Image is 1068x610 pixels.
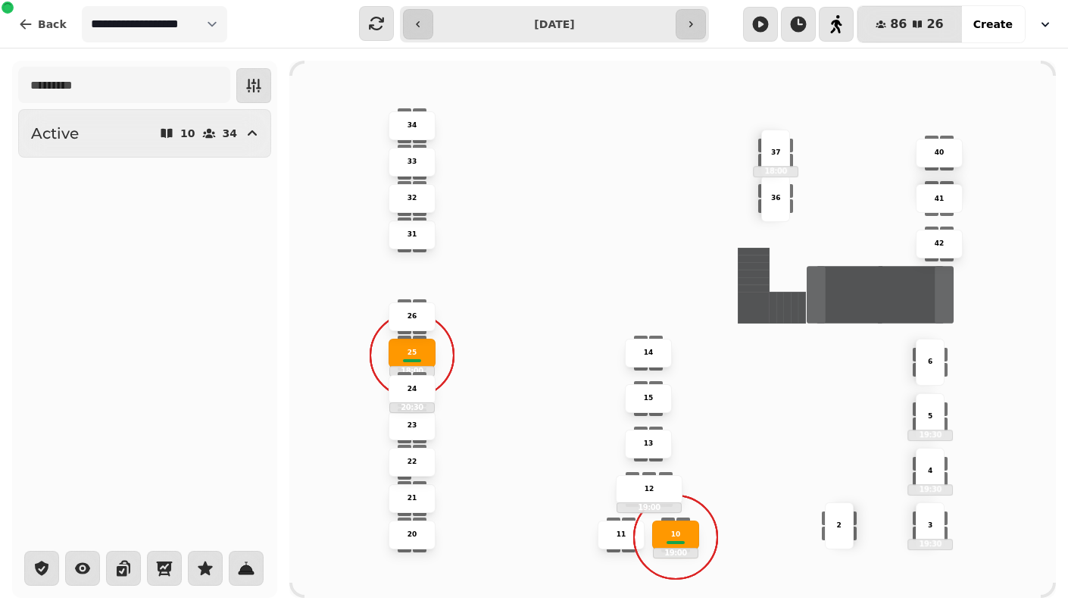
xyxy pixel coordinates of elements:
span: 26 [926,18,943,30]
p: 23 [408,421,417,431]
p: 25 [408,348,417,358]
span: Create [973,19,1013,30]
p: 10 [671,530,681,540]
p: 24 [408,384,417,395]
button: Back [6,6,79,42]
p: 19:00 [617,503,681,513]
button: 8626 [857,6,962,42]
button: Active1034 [18,109,271,158]
p: 18:00 [754,167,798,177]
p: 3 [928,521,932,531]
p: 33 [408,157,417,167]
h2: Active [31,123,79,144]
p: 15 [644,393,654,404]
p: 41 [935,193,945,204]
p: 42 [935,239,945,249]
p: 20 [408,530,417,540]
p: 19:30 [908,540,952,549]
p: 11 [617,530,626,540]
p: 31 [408,230,417,240]
p: 36 [771,193,781,204]
p: 5 [928,411,932,422]
button: Create [961,6,1025,42]
p: 34 [223,128,237,139]
p: 2 [837,521,842,531]
p: 40 [935,148,945,158]
p: 4 [928,466,932,477]
p: 20:30 [390,403,434,413]
p: 21 [408,493,417,504]
p: 6 [928,357,932,368]
span: 86 [890,18,907,30]
p: 19:00 [654,549,698,558]
p: 19:30 [908,430,952,440]
p: 14 [644,348,654,358]
span: Back [38,19,67,30]
p: 13 [644,439,654,449]
p: 26 [408,311,417,322]
p: 37 [771,148,781,158]
p: 12 [645,484,654,495]
p: 34 [408,120,417,131]
p: 22 [408,457,417,468]
p: 19:30 [908,485,952,495]
p: 10 [180,128,195,139]
p: 32 [408,193,417,204]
